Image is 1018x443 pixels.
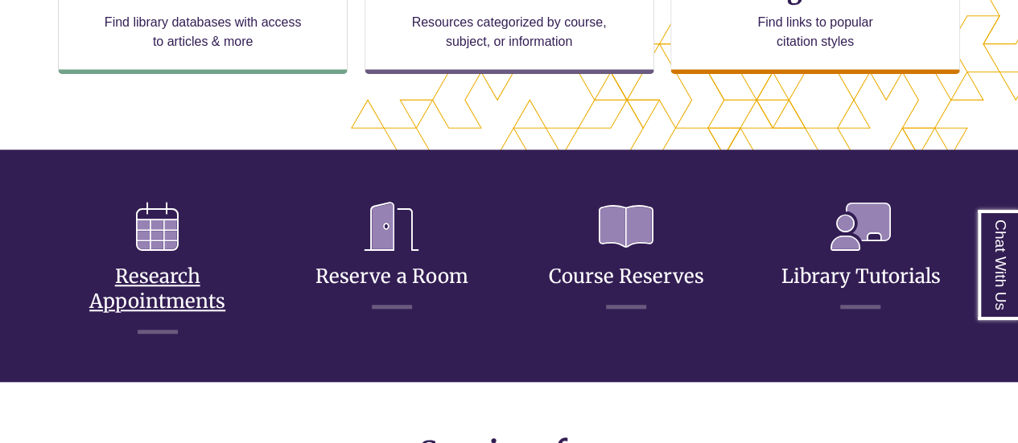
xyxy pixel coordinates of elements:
[404,13,614,51] p: Resources categorized by course, subject, or information
[781,225,940,289] a: Library Tutorials
[954,185,1014,207] a: Back to Top
[315,225,468,289] a: Reserve a Room
[89,225,225,314] a: Research Appointments
[736,13,893,51] p: Find links to popular citation styles
[549,225,704,289] a: Course Reserves
[98,13,308,51] p: Find library databases with access to articles & more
